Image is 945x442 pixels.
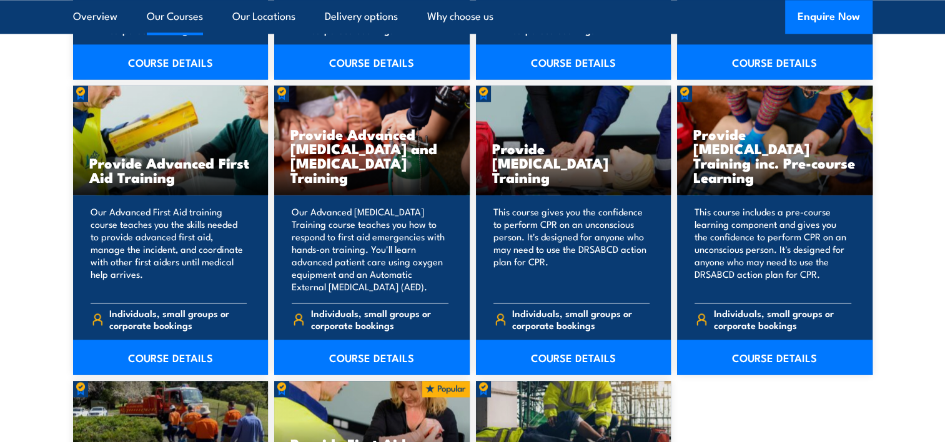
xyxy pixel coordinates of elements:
p: Our Advanced First Aid training course teaches you the skills needed to provide advanced first ai... [91,205,247,293]
span: Individuals, small groups or corporate bookings [311,307,448,331]
a: COURSE DETAILS [677,340,873,375]
a: COURSE DETAILS [73,44,269,79]
h3: Provide Advanced First Aid Training [89,155,252,184]
h3: Provide Advanced [MEDICAL_DATA] and [MEDICAL_DATA] Training [290,127,453,184]
span: Individuals, small groups or corporate bookings [109,12,247,36]
span: Individuals, small groups or corporate bookings [512,307,650,331]
span: Individuals, small groups or corporate bookings [311,12,448,36]
span: Individuals, small groups or corporate bookings [109,307,247,331]
a: COURSE DETAILS [677,44,873,79]
span: Individuals, small groups or corporate bookings [714,307,851,331]
a: COURSE DETAILS [476,340,671,375]
p: This course includes a pre-course learning component and gives you the confidence to perform CPR ... [695,205,851,293]
h3: Provide [MEDICAL_DATA] Training inc. Pre-course Learning [693,127,856,184]
p: This course gives you the confidence to perform CPR on an unconscious person. It's designed for a... [493,205,650,293]
h3: Provide [MEDICAL_DATA] Training [492,141,655,184]
span: Individuals, small groups or corporate bookings [512,12,650,36]
p: Our Advanced [MEDICAL_DATA] Training course teaches you how to respond to first aid emergencies w... [292,205,448,293]
a: COURSE DETAILS [274,44,470,79]
a: COURSE DETAILS [476,44,671,79]
a: COURSE DETAILS [73,340,269,375]
a: COURSE DETAILS [274,340,470,375]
